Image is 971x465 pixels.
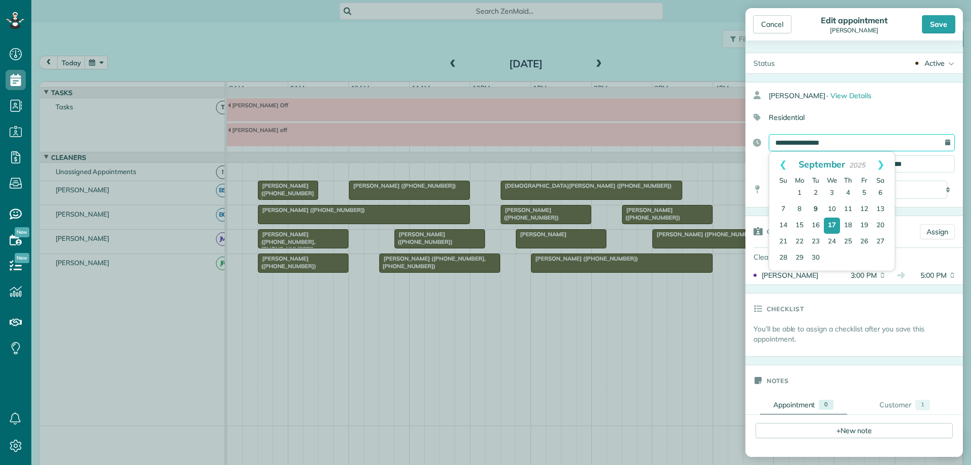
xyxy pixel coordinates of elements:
[849,161,865,169] span: 2025
[769,152,797,177] a: Prev
[876,176,885,184] span: Saturday
[912,270,947,280] span: 5:00 PM
[915,400,930,410] div: 1
[840,185,856,201] a: 4
[15,253,29,263] span: New
[824,201,840,218] a: 10
[791,234,808,250] a: 22
[808,201,824,218] a: 9
[754,324,963,344] p: You’ll be able to assign a checklist after you save this appointment.
[762,270,840,280] div: [PERSON_NAME]
[824,234,840,250] a: 24
[867,152,895,177] a: Next
[773,400,815,410] div: Appointment
[808,234,824,250] a: 23
[840,234,856,250] a: 25
[872,218,889,234] a: 20
[830,91,871,100] span: View Details
[818,15,890,25] div: Edit appointment
[924,58,945,68] div: Active
[769,87,963,105] div: [PERSON_NAME]
[922,15,955,33] div: Save
[745,53,783,73] div: Status
[775,218,791,234] a: 14
[791,250,808,266] a: 29
[879,400,911,410] div: Customer
[827,176,837,184] span: Wednesday
[767,293,804,324] h3: Checklist
[745,109,955,126] div: Residential
[767,216,803,246] h3: Cleaners
[799,158,846,170] span: September
[791,218,808,234] a: 15
[920,224,955,239] a: Assign
[856,185,872,201] a: 5
[872,201,889,218] a: 13
[15,227,29,237] span: New
[779,176,787,184] span: Sunday
[843,270,877,280] span: 3:00 PM
[840,218,856,234] a: 18
[872,185,889,201] a: 6
[808,218,824,234] a: 16
[808,185,824,201] a: 2
[856,201,872,218] a: 12
[775,250,791,266] a: 28
[819,400,833,410] div: 0
[840,201,856,218] a: 11
[826,91,828,100] span: ·
[836,426,841,435] span: +
[753,15,791,33] div: Cancel
[756,423,953,438] div: New note
[844,176,852,184] span: Thursday
[824,218,840,234] a: 17
[767,365,789,396] h3: Notes
[795,176,804,184] span: Monday
[856,234,872,250] a: 26
[872,234,889,250] a: 27
[775,201,791,218] a: 7
[856,218,872,234] a: 19
[808,250,824,266] a: 30
[791,201,808,218] a: 8
[824,185,840,201] a: 3
[775,234,791,250] a: 21
[745,248,816,266] div: Cleaners
[861,176,867,184] span: Friday
[818,27,890,34] div: [PERSON_NAME]
[791,185,808,201] a: 1
[812,176,820,184] span: Tuesday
